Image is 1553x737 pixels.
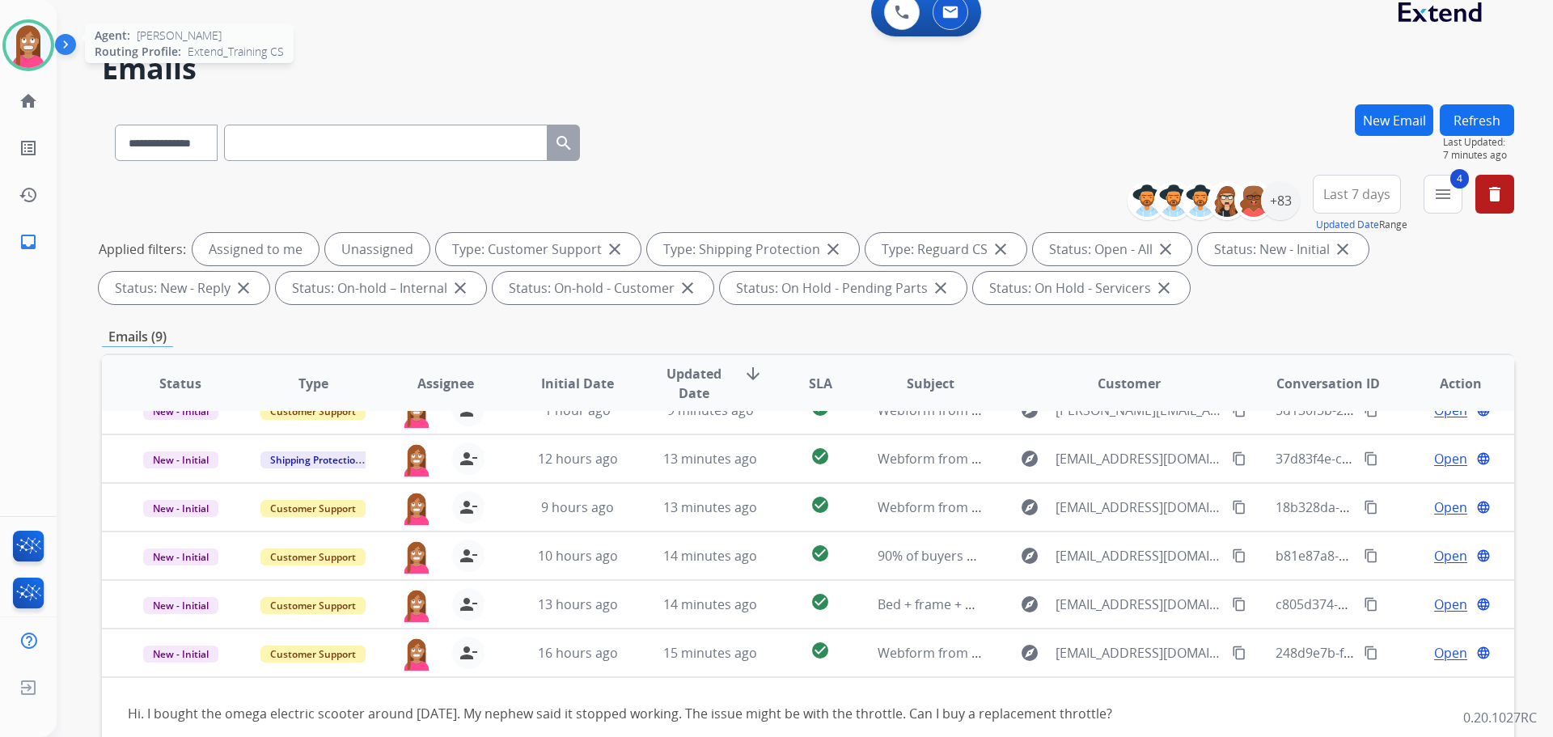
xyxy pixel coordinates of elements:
mat-icon: close [991,239,1010,259]
span: 90% of buyers check reviews first is your brand ready? [878,547,1207,565]
span: Webform from [EMAIL_ADDRESS][DOMAIN_NAME] on [DATE] [878,498,1244,516]
div: Type: Reguard CS [865,233,1026,265]
mat-icon: close [1156,239,1175,259]
mat-icon: check_circle [810,447,830,466]
span: [PERSON_NAME] [137,28,222,44]
mat-icon: arrow_downward [743,364,763,383]
img: agent-avatar [400,588,433,622]
mat-icon: person_remove [459,498,478,517]
button: New Email [1355,104,1433,136]
span: Webform from [EMAIL_ADDRESS][DOMAIN_NAME] on [DATE] [878,644,1244,662]
span: 14 minutes ago [663,595,757,613]
mat-icon: language [1476,646,1491,660]
mat-icon: explore [1020,595,1039,614]
div: Status: Open - All [1033,233,1191,265]
mat-icon: check_circle [810,544,830,563]
span: 16 hours ago [538,644,618,662]
span: Webform from [EMAIL_ADDRESS][DOMAIN_NAME] on [DATE] [878,450,1244,468]
mat-icon: content_copy [1364,500,1378,515]
div: Status: On-hold – Internal [276,272,486,304]
mat-icon: language [1476,500,1491,515]
mat-icon: content_copy [1232,500,1246,515]
mat-icon: content_copy [1232,451,1246,466]
span: New - Initial [143,549,218,565]
span: Type [298,374,328,393]
mat-icon: person_remove [459,546,478,565]
mat-icon: close [678,278,697,298]
div: Unassigned [325,233,430,265]
mat-icon: search [554,133,573,153]
mat-icon: menu [1433,184,1453,204]
span: 18b328da-4978-459f-89b5-8d785561aa4a [1276,498,1525,516]
span: Open [1434,595,1467,614]
span: c805d374-493f-4ac0-8033-839f93c5891b [1276,595,1517,613]
div: Status: New - Reply [99,272,269,304]
mat-icon: content_copy [1364,646,1378,660]
span: Open [1434,643,1467,663]
span: Last Updated: [1443,136,1514,149]
span: 13 minutes ago [663,450,757,468]
span: New - Initial [143,597,218,614]
span: Assignee [417,374,474,393]
mat-icon: person_remove [459,449,478,468]
mat-icon: content_copy [1232,549,1246,563]
mat-icon: content_copy [1364,549,1378,563]
span: b81e87a8-be7c-475d-bce7-2dae400bcf2b [1276,547,1525,565]
span: 15 minutes ago [663,644,757,662]
mat-icon: content_copy [1232,646,1246,660]
span: 248d9e7b-fc1e-4555-a7eb-fe3f85ffcbcc [1276,644,1509,662]
span: Open [1434,449,1467,468]
p: 0.20.1027RC [1463,708,1537,727]
button: Last 7 days [1313,175,1401,214]
span: Last 7 days [1323,191,1390,197]
th: Action [1382,355,1514,412]
span: [EMAIL_ADDRESS][DOMAIN_NAME] [1056,449,1222,468]
img: agent-avatar [400,443,433,477]
span: Customer Support [260,549,366,565]
mat-icon: explore [1020,643,1039,663]
mat-icon: check_circle [810,641,830,660]
img: agent-avatar [400,540,433,574]
span: New - Initial [143,646,218,663]
span: [EMAIL_ADDRESS][DOMAIN_NAME] [1056,595,1222,614]
p: Emails (9) [102,327,173,347]
mat-icon: history [19,185,38,205]
span: 13 minutes ago [663,498,757,516]
mat-icon: content_copy [1364,597,1378,612]
span: Status [159,374,201,393]
span: 9 hours ago [541,498,614,516]
mat-icon: close [1333,239,1352,259]
div: +83 [1261,181,1300,220]
mat-icon: close [234,278,253,298]
span: 7 minutes ago [1443,149,1514,162]
div: Assigned to me [193,233,319,265]
span: Agent: [95,28,130,44]
mat-icon: close [823,239,843,259]
img: agent-avatar [400,637,433,671]
span: 12 hours ago [538,450,618,468]
mat-icon: person_remove [459,595,478,614]
mat-icon: explore [1020,546,1039,565]
span: Initial Date [541,374,614,393]
span: Open [1434,546,1467,565]
mat-icon: person_remove [459,643,478,663]
mat-icon: content_copy [1364,451,1378,466]
span: Open [1434,498,1467,517]
span: [EMAIL_ADDRESS][DOMAIN_NAME] [1056,643,1222,663]
mat-icon: explore [1020,498,1039,517]
mat-icon: list_alt [19,138,38,158]
div: Hi. I bought the omega electric scooter around [DATE]. My nephew said it stopped working. The iss... [128,704,1224,723]
span: 37d83f4e-cdea-463a-97ac-6c113c97e86f [1276,450,1517,468]
div: Type: Customer Support [436,233,641,265]
span: 4 [1450,169,1469,188]
h2: Emails [102,53,1514,85]
span: 14 minutes ago [663,547,757,565]
mat-icon: inbox [19,232,38,252]
span: Bed + frame + bedding = long weekend bliss ✨💤 [878,595,1179,613]
button: 4 [1424,175,1462,214]
mat-icon: language [1476,451,1491,466]
mat-icon: close [451,278,470,298]
mat-icon: language [1476,549,1491,563]
mat-icon: content_copy [1232,597,1246,612]
div: Status: On Hold - Pending Parts [720,272,967,304]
